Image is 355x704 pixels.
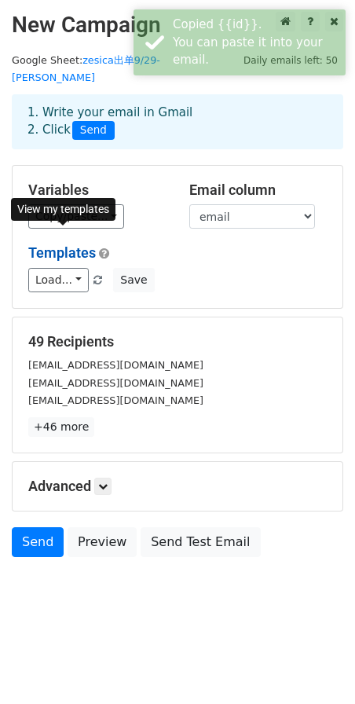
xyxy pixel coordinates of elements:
span: Send [72,121,115,140]
small: [EMAIL_ADDRESS][DOMAIN_NAME] [28,377,203,389]
div: 聊天小组件 [276,629,355,704]
a: Send [12,527,64,557]
div: 1. Write your email in Gmail 2. Click [16,104,339,140]
iframe: Chat Widget [276,629,355,704]
h2: New Campaign [12,12,343,38]
h5: Variables [28,181,166,199]
small: [EMAIL_ADDRESS][DOMAIN_NAME] [28,394,203,406]
div: Copied {{id}}. You can paste it into your email. [173,16,339,69]
a: Load... [28,268,89,292]
a: zesica出单9/29-[PERSON_NAME] [12,54,160,84]
a: Send Test Email [141,527,260,557]
h5: Advanced [28,478,327,495]
small: Google Sheet: [12,54,160,84]
a: Preview [68,527,137,557]
h5: 49 Recipients [28,333,327,350]
small: [EMAIL_ADDRESS][DOMAIN_NAME] [28,359,203,371]
a: Templates [28,244,96,261]
button: Save [113,268,154,292]
a: +46 more [28,417,94,437]
div: View my templates [11,198,115,221]
h5: Email column [189,181,327,199]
